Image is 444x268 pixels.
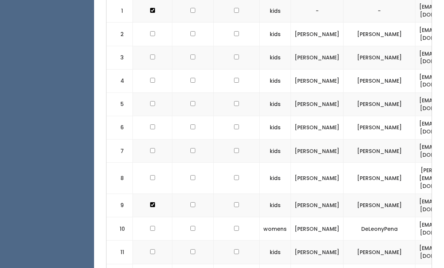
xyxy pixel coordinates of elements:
[260,92,291,116] td: kids
[291,241,344,264] td: [PERSON_NAME]
[106,194,133,217] td: 9
[344,92,415,116] td: [PERSON_NAME]
[344,69,415,92] td: [PERSON_NAME]
[291,116,344,139] td: [PERSON_NAME]
[260,116,291,139] td: kids
[106,46,133,69] td: 3
[344,163,415,194] td: [PERSON_NAME]
[344,23,415,46] td: [PERSON_NAME]
[291,69,344,92] td: [PERSON_NAME]
[106,69,133,92] td: 4
[260,69,291,92] td: kids
[260,46,291,69] td: kids
[291,46,344,69] td: [PERSON_NAME]
[344,116,415,139] td: [PERSON_NAME]
[106,92,133,116] td: 5
[291,139,344,163] td: [PERSON_NAME]
[291,194,344,217] td: [PERSON_NAME]
[260,23,291,46] td: kids
[260,163,291,194] td: kids
[291,217,344,241] td: [PERSON_NAME]
[106,241,133,264] td: 11
[260,194,291,217] td: kids
[260,241,291,264] td: kids
[106,217,133,241] td: 10
[106,23,133,46] td: 2
[344,46,415,69] td: [PERSON_NAME]
[344,194,415,217] td: [PERSON_NAME]
[344,139,415,163] td: [PERSON_NAME]
[291,163,344,194] td: [PERSON_NAME]
[344,241,415,264] td: [PERSON_NAME]
[106,163,133,194] td: 8
[291,92,344,116] td: [PERSON_NAME]
[291,23,344,46] td: [PERSON_NAME]
[344,217,415,241] td: DeLeonyPena
[260,217,291,241] td: womens
[106,116,133,139] td: 6
[260,139,291,163] td: kids
[106,139,133,163] td: 7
